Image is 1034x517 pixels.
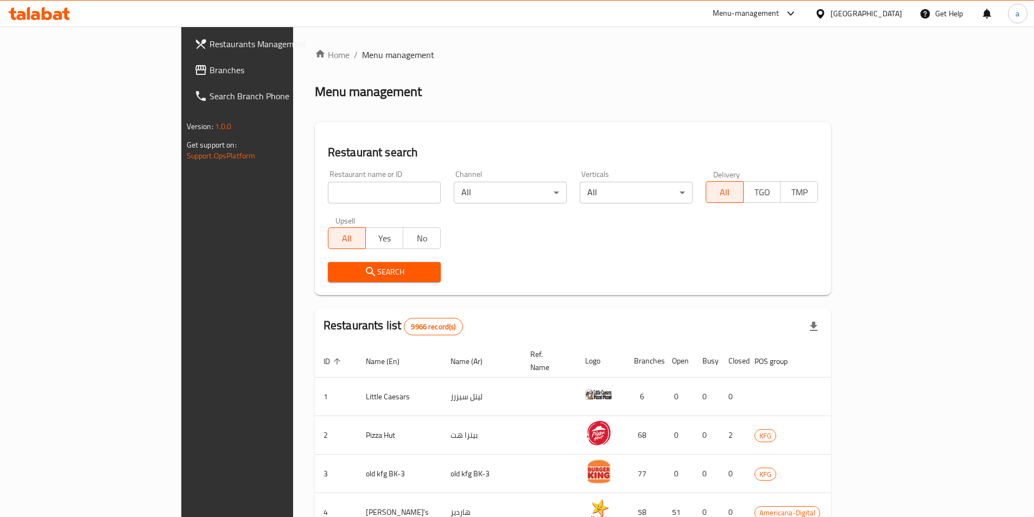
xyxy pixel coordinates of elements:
[408,231,436,246] span: No
[210,63,345,76] span: Branches
[713,7,779,20] div: Menu-management
[720,378,746,416] td: 0
[720,455,746,493] td: 0
[210,37,345,50] span: Restaurants Management
[442,455,522,493] td: old kfg BK-3
[315,83,422,100] h2: Menu management
[743,181,781,203] button: TGO
[370,231,399,246] span: Yes
[210,90,345,103] span: Search Branch Phone
[711,184,739,200] span: All
[785,184,814,200] span: TMP
[625,378,663,416] td: 6
[186,31,354,57] a: Restaurants Management
[625,416,663,455] td: 68
[576,344,625,378] th: Logo
[801,314,827,340] div: Export file
[663,455,694,493] td: 0
[328,262,441,282] button: Search
[315,48,832,61] nav: breadcrumb
[530,348,563,374] span: Ref. Name
[720,416,746,455] td: 2
[720,344,746,378] th: Closed
[748,184,777,200] span: TGO
[694,416,720,455] td: 0
[694,378,720,416] td: 0
[365,227,403,249] button: Yes
[404,322,462,332] span: 9966 record(s)
[585,381,612,408] img: Little Caesars
[328,227,366,249] button: All
[403,227,441,249] button: No
[323,317,463,335] h2: Restaurants list
[454,182,567,203] div: All
[362,48,434,61] span: Menu management
[328,182,441,203] input: Search for restaurant name or ID..
[187,119,213,133] span: Version:
[663,416,694,455] td: 0
[1016,8,1019,20] span: a
[754,355,802,368] span: POS group
[187,138,237,152] span: Get support on:
[323,355,344,368] span: ID
[328,144,819,161] h2: Restaurant search
[357,416,442,455] td: Pizza Hut
[186,57,354,83] a: Branches
[780,181,818,203] button: TMP
[585,458,612,485] img: old kfg BK-3
[337,265,432,279] span: Search
[663,344,694,378] th: Open
[442,378,522,416] td: ليتل سيزرز
[663,378,694,416] td: 0
[830,8,902,20] div: [GEOGRAPHIC_DATA]
[694,455,720,493] td: 0
[706,181,744,203] button: All
[755,430,776,442] span: KFG
[357,455,442,493] td: old kfg BK-3
[354,48,358,61] li: /
[625,344,663,378] th: Branches
[186,83,354,109] a: Search Branch Phone
[335,216,356,224] label: Upsell
[713,170,740,178] label: Delivery
[580,182,693,203] div: All
[357,378,442,416] td: Little Caesars
[442,416,522,455] td: بيتزا هت
[366,355,414,368] span: Name (En)
[333,231,361,246] span: All
[187,149,256,163] a: Support.OpsPlatform
[755,468,776,481] span: KFG
[215,119,232,133] span: 1.0.0
[694,344,720,378] th: Busy
[625,455,663,493] td: 77
[451,355,497,368] span: Name (Ar)
[404,318,462,335] div: Total records count
[585,419,612,446] img: Pizza Hut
